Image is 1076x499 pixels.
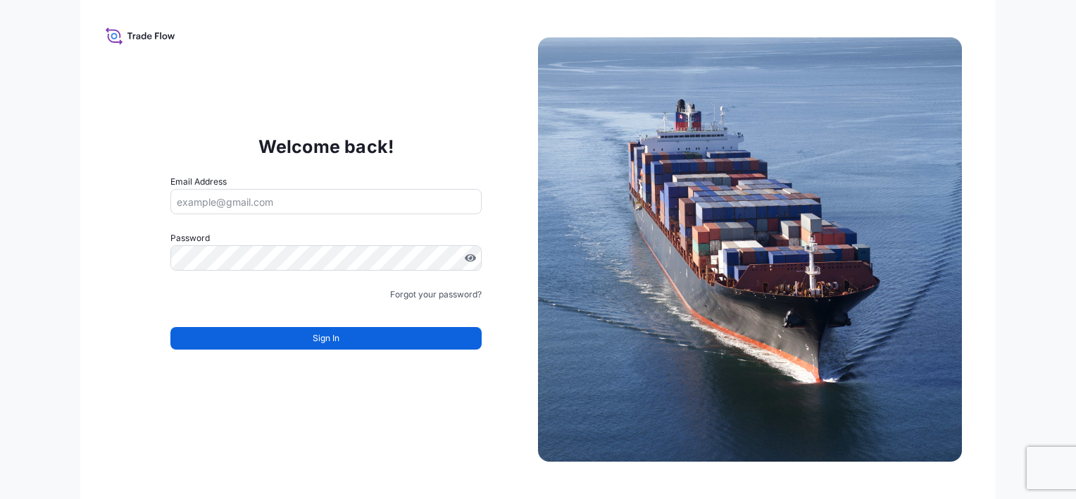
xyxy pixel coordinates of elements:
[258,135,394,158] p: Welcome back!
[390,288,482,302] a: Forgot your password?
[170,231,482,245] label: Password
[538,37,962,462] img: Ship illustration
[170,189,482,214] input: example@gmail.com
[170,327,482,350] button: Sign In
[313,331,339,345] span: Sign In
[170,175,227,189] label: Email Address
[465,252,476,264] button: Show password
